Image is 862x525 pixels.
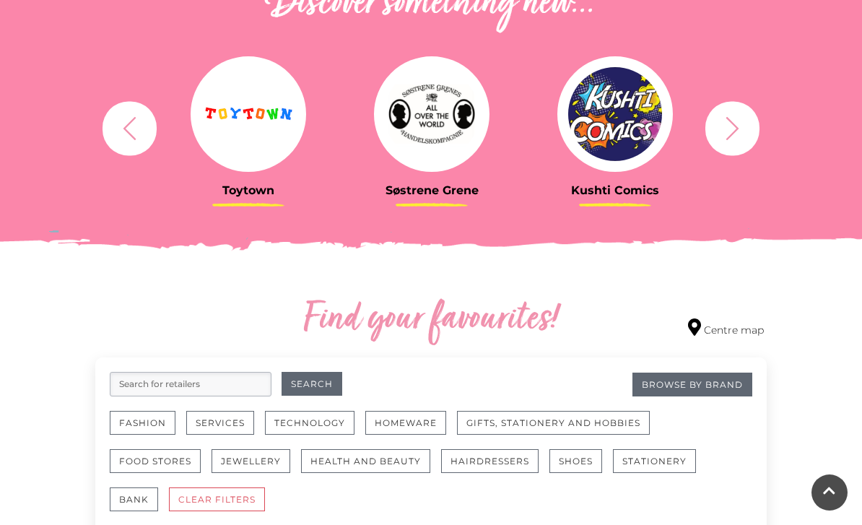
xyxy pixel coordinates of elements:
button: Search [282,372,342,396]
button: Gifts, Stationery and Hobbies [457,411,650,435]
button: Services [186,411,254,435]
button: Shoes [549,449,602,473]
a: Jewellery [212,449,301,487]
a: Stationery [613,449,707,487]
button: Technology [265,411,354,435]
a: Food Stores [110,449,212,487]
a: Kushti Comics [534,56,696,197]
a: Services [186,411,265,449]
a: Centre map [688,318,764,338]
a: Shoes [549,449,613,487]
button: CLEAR FILTERS [169,487,265,511]
a: Homeware [365,411,457,449]
h3: Kushti Comics [534,183,696,197]
button: Hairdressers [441,449,539,473]
a: Søstrene Grene [351,56,513,197]
a: Hairdressers [441,449,549,487]
button: Stationery [613,449,696,473]
a: Technology [265,411,365,449]
h3: Toytown [167,183,329,197]
button: Bank [110,487,158,511]
a: Health and Beauty [301,449,441,487]
a: Browse By Brand [632,373,752,396]
a: Toytown [167,56,329,197]
a: Gifts, Stationery and Hobbies [457,411,661,449]
h2: Find your favourites! [211,297,651,343]
button: Fashion [110,411,175,435]
button: Food Stores [110,449,201,473]
button: Health and Beauty [301,449,430,473]
button: Jewellery [212,449,290,473]
h3: Søstrene Grene [351,183,513,197]
button: Homeware [365,411,446,435]
input: Search for retailers [110,372,271,396]
a: Fashion [110,411,186,449]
